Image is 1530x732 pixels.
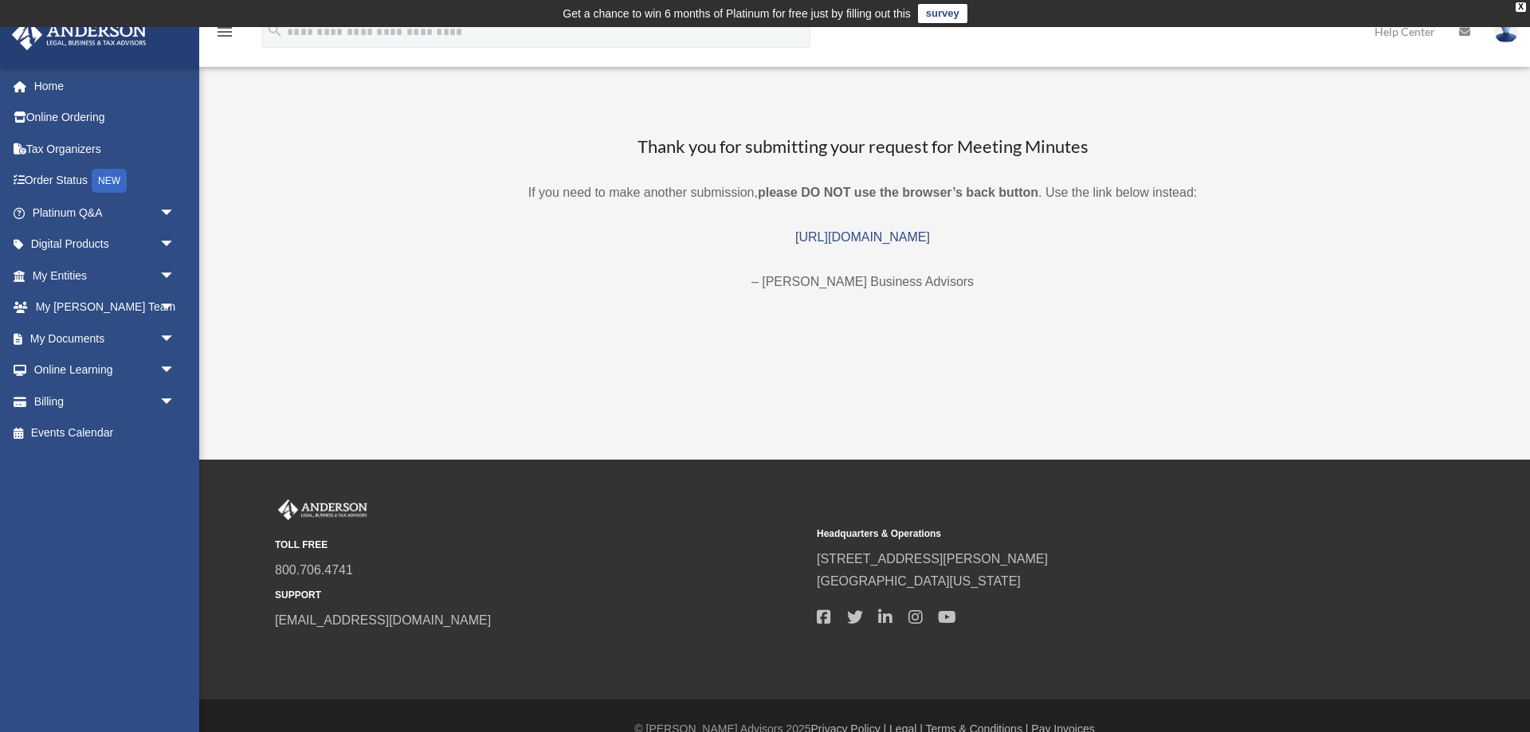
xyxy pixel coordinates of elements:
a: [STREET_ADDRESS][PERSON_NAME] [817,552,1048,566]
span: arrow_drop_down [159,260,191,292]
small: SUPPORT [275,587,806,604]
img: User Pic [1494,20,1518,43]
span: arrow_drop_down [159,386,191,418]
span: arrow_drop_down [159,323,191,355]
a: My Entitiesarrow_drop_down [11,260,199,292]
span: arrow_drop_down [159,354,191,387]
a: Digital Productsarrow_drop_down [11,229,199,260]
i: menu [215,22,234,41]
a: [GEOGRAPHIC_DATA][US_STATE] [817,574,1021,588]
a: Online Ordering [11,102,199,134]
span: arrow_drop_down [159,197,191,229]
p: If you need to make another submission, . Use the link below instead: [267,182,1458,204]
small: TOLL FREE [275,537,806,554]
i: search [266,22,284,39]
a: Tax Organizers [11,133,199,165]
a: survey [918,4,967,23]
a: Order StatusNEW [11,165,199,198]
a: [EMAIL_ADDRESS][DOMAIN_NAME] [275,613,491,627]
h3: Thank you for submitting your request for Meeting Minutes [267,135,1458,159]
small: Headquarters & Operations [817,526,1348,542]
div: close [1516,2,1526,12]
a: Events Calendar [11,417,199,449]
a: Platinum Q&Aarrow_drop_down [11,197,199,229]
img: Anderson Advisors Platinum Portal [275,499,371,520]
a: My Documentsarrow_drop_down [11,323,199,354]
a: Home [11,70,199,102]
p: – [PERSON_NAME] Business Advisors [267,271,1458,293]
a: Online Learningarrow_drop_down [11,354,199,386]
div: NEW [92,169,127,193]
a: 800.706.4741 [275,563,353,577]
a: Billingarrow_drop_down [11,386,199,417]
img: Anderson Advisors Platinum Portal [7,19,151,50]
span: arrow_drop_down [159,292,191,324]
b: please DO NOT use the browser’s back button [758,186,1038,199]
div: Get a chance to win 6 months of Platinum for free just by filling out this [563,4,911,23]
a: [URL][DOMAIN_NAME] [795,230,930,244]
a: My [PERSON_NAME] Teamarrow_drop_down [11,292,199,323]
a: menu [215,28,234,41]
span: arrow_drop_down [159,229,191,261]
